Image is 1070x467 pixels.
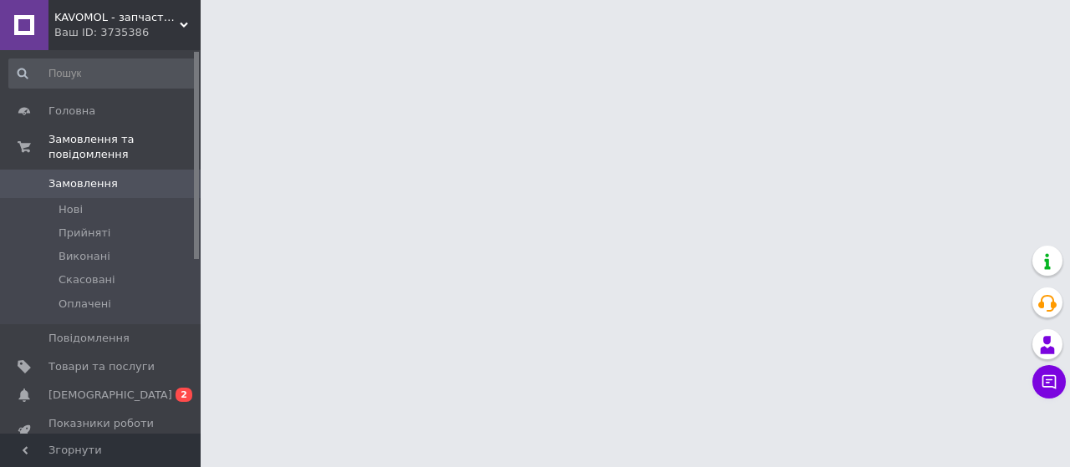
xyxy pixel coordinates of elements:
[59,202,83,217] span: Нові
[48,416,155,446] span: Показники роботи компанії
[48,331,130,346] span: Повідомлення
[1032,365,1066,398] button: Чат з покупцем
[59,297,111,312] span: Оплачені
[8,58,197,89] input: Пошук
[54,10,180,25] span: KAVOMOL - запчастини та комплектуючі
[48,359,155,374] span: Товари та послуги
[59,226,110,241] span: Прийняті
[48,132,201,162] span: Замовлення та повідомлення
[59,272,115,287] span: Скасовані
[176,388,192,402] span: 2
[48,176,118,191] span: Замовлення
[59,249,110,264] span: Виконані
[54,25,201,40] div: Ваш ID: 3735386
[48,388,172,403] span: [DEMOGRAPHIC_DATA]
[48,104,95,119] span: Головна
